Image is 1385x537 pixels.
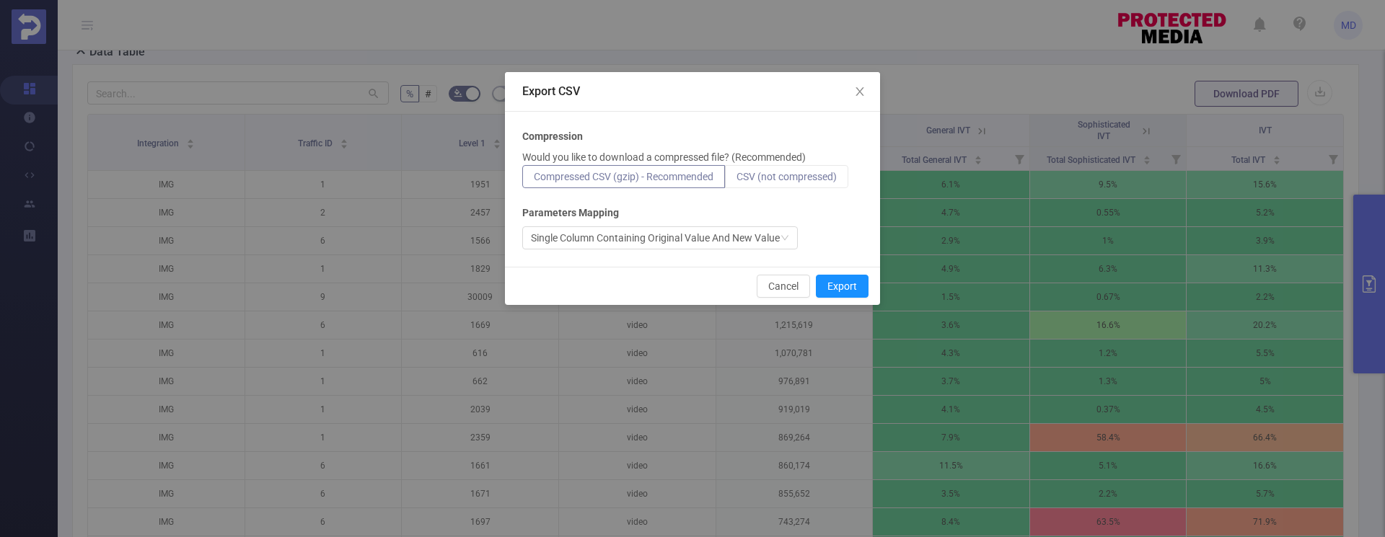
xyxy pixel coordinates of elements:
[757,275,810,298] button: Cancel
[534,171,713,182] span: Compressed CSV (gzip) - Recommended
[531,227,780,249] div: Single Column Containing Original Value And New Value
[522,150,806,165] p: Would you like to download a compressed file? (Recommended)
[737,171,837,182] span: CSV (not compressed)
[522,129,583,144] b: Compression
[781,234,789,244] i: icon: down
[522,205,619,221] b: Parameters Mapping
[522,84,863,99] div: Export CSV
[854,86,866,97] i: icon: close
[816,275,869,298] button: Export
[840,72,880,112] button: Close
